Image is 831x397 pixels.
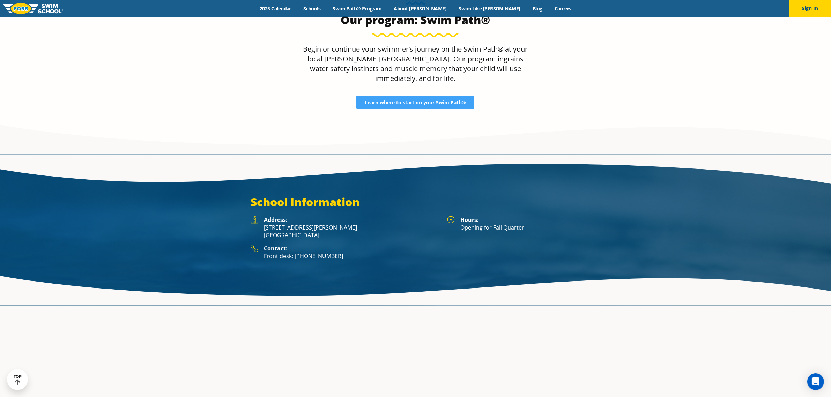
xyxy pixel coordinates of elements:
[447,216,455,224] img: Foss Location Hours
[14,374,22,385] div: TOP
[251,195,580,209] h3: School Information
[356,96,474,109] a: Learn where to start on your Swim Path®
[251,216,258,224] img: Foss Location Address
[254,5,297,12] a: 2025 Calendar
[251,245,258,253] img: Foss Location Contact
[807,373,824,390] div: Open Intercom Messenger
[299,13,531,27] h3: Our program: Swim Path®
[264,216,288,224] strong: Address:
[264,252,440,260] p: Front desk: [PHONE_NUMBER]
[307,44,528,83] span: at your local [PERSON_NAME][GEOGRAPHIC_DATA]. Our program ingrains water safety instincts and mus...
[453,5,527,12] a: Swim Like [PERSON_NAME]
[264,245,288,252] strong: Contact:
[548,5,577,12] a: Careers
[264,224,440,239] p: [STREET_ADDRESS][PERSON_NAME] [GEOGRAPHIC_DATA]
[327,5,388,12] a: Swim Path® Program
[460,216,479,224] strong: Hours:
[460,224,580,231] p: Opening for Fall Quarter
[365,100,466,105] span: Learn where to start on your Swim Path®
[297,5,327,12] a: Schools
[526,5,548,12] a: Blog
[3,3,63,14] img: FOSS Swim School Logo
[303,44,504,54] span: Begin or continue your swimmer’s journey on the Swim Path®
[388,5,453,12] a: About [PERSON_NAME]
